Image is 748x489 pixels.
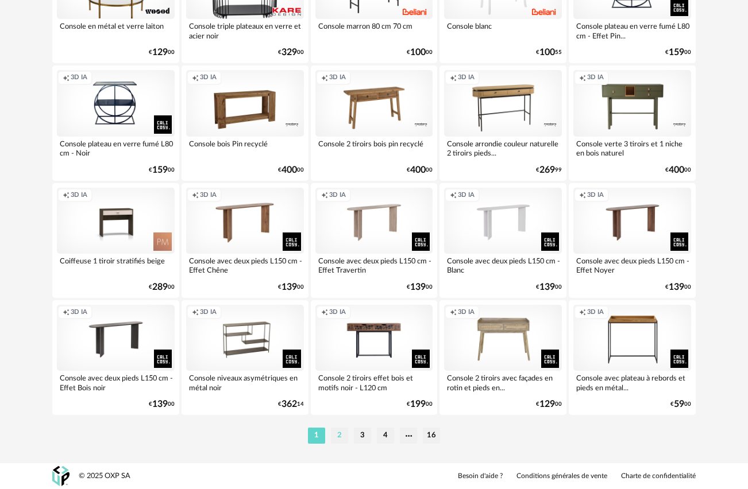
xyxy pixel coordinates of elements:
[321,308,328,317] span: Creation icon
[71,191,87,200] span: 3D IA
[439,65,566,180] a: Creation icon 3D IA Console arrondie couleur naturelle 2 tiroirs pieds... €26999
[377,428,394,444] li: 4
[539,401,555,408] span: 129
[573,137,691,160] div: Console verte 3 tiroirs et 1 niche en bois naturel
[278,166,304,174] div: € 00
[186,371,304,394] div: Console niveaux asymétriques en métal noir
[315,371,433,394] div: Console 2 tiroirs effet bois et motifs noir - L120 cm
[569,300,696,415] a: Creation icon 3D IA Console avec plateau à rebords et pieds en métal... €5900
[200,191,217,200] span: 3D IA
[458,308,475,317] span: 3D IA
[587,191,604,200] span: 3D IA
[621,472,696,481] a: Charte de confidentialité
[152,49,168,56] span: 129
[407,401,433,408] div: € 00
[539,166,555,174] span: 269
[444,371,562,394] div: Console 2 tiroirs avec façades en rotin et pieds en...
[665,49,691,56] div: € 00
[52,65,179,180] a: Creation icon 3D IA Console plateau en verre fumé L80 cm - Noir €15900
[200,73,217,82] span: 3D IA
[439,300,566,415] a: Creation icon 3D IA Console 2 tiroirs avec façades en rotin et pieds en... €12900
[410,284,426,291] span: 139
[569,65,696,180] a: Creation icon 3D IA Console verte 3 tiroirs et 1 niche en bois naturel €40000
[149,166,175,174] div: € 00
[410,401,426,408] span: 199
[444,137,562,160] div: Console arrondie couleur naturelle 2 tiroirs pieds...
[57,254,175,277] div: Coiffeuse 1 tiroir stratifiés beige
[536,401,562,408] div: € 00
[63,308,70,317] span: Creation icon
[152,166,168,174] span: 159
[311,300,438,415] a: Creation icon 3D IA Console 2 tiroirs effet bois et motifs noir - L120 cm €19900
[282,284,297,291] span: 139
[669,284,684,291] span: 139
[315,19,433,42] div: Console marron 80 cm 70 cm
[573,254,691,277] div: Console avec deux pieds L150 cm - Effet Noyer
[149,284,175,291] div: € 00
[308,428,325,444] li: 1
[458,191,475,200] span: 3D IA
[57,371,175,394] div: Console avec deux pieds L150 cm - Effet Bois noir
[444,254,562,277] div: Console avec deux pieds L150 cm - Blanc
[450,73,457,82] span: Creation icon
[674,401,684,408] span: 59
[450,308,457,317] span: Creation icon
[536,49,562,56] div: € 55
[311,65,438,180] a: Creation icon 3D IA Console 2 tiroirs bois pin recyclé €40000
[439,183,566,298] a: Creation icon 3D IA Console avec deux pieds L150 cm - Blanc €13900
[665,284,691,291] div: € 00
[315,137,433,160] div: Console 2 tiroirs bois pin recyclé
[665,166,691,174] div: € 00
[192,191,199,200] span: Creation icon
[282,401,297,408] span: 362
[149,49,175,56] div: € 00
[182,183,309,298] a: Creation icon 3D IA Console avec deux pieds L150 cm - Effet Chêne €13900
[52,466,70,486] img: OXP
[331,428,348,444] li: 2
[71,308,87,317] span: 3D IA
[444,19,562,42] div: Console blanc
[329,73,346,82] span: 3D IA
[79,471,130,481] div: © 2025 OXP SA
[152,284,168,291] span: 289
[670,401,691,408] div: € 00
[149,401,175,408] div: € 00
[321,191,328,200] span: Creation icon
[57,19,175,42] div: Console en métal et verre laiton
[182,65,309,180] a: Creation icon 3D IA Console bois Pin recyclé €40000
[186,19,304,42] div: Console triple plateaux en verre et acier noir
[278,284,304,291] div: € 00
[278,49,304,56] div: € 00
[458,73,475,82] span: 3D IA
[669,166,684,174] span: 400
[329,191,346,200] span: 3D IA
[200,308,217,317] span: 3D IA
[450,191,457,200] span: Creation icon
[458,472,503,481] a: Besoin d'aide ?
[282,49,297,56] span: 329
[186,254,304,277] div: Console avec deux pieds L150 cm - Effet Chêne
[192,73,199,82] span: Creation icon
[573,19,691,42] div: Console plateau en verre fumé L80 cm - Effet Pin...
[57,137,175,160] div: Console plateau en verre fumé L80 cm - Noir
[63,73,70,82] span: Creation icon
[516,472,607,481] a: Conditions générales de vente
[410,49,426,56] span: 100
[354,428,371,444] li: 3
[579,191,586,200] span: Creation icon
[63,191,70,200] span: Creation icon
[329,308,346,317] span: 3D IA
[52,300,179,415] a: Creation icon 3D IA Console avec deux pieds L150 cm - Effet Bois noir €13900
[579,73,586,82] span: Creation icon
[278,401,304,408] div: € 14
[321,73,328,82] span: Creation icon
[423,428,440,444] li: 16
[407,284,433,291] div: € 00
[407,166,433,174] div: € 00
[315,254,433,277] div: Console avec deux pieds L150 cm - Effet Travertin
[182,300,309,415] a: Creation icon 3D IA Console niveaux asymétriques en métal noir €36214
[311,183,438,298] a: Creation icon 3D IA Console avec deux pieds L150 cm - Effet Travertin €13900
[536,284,562,291] div: € 00
[539,284,555,291] span: 139
[573,371,691,394] div: Console avec plateau à rebords et pieds en métal...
